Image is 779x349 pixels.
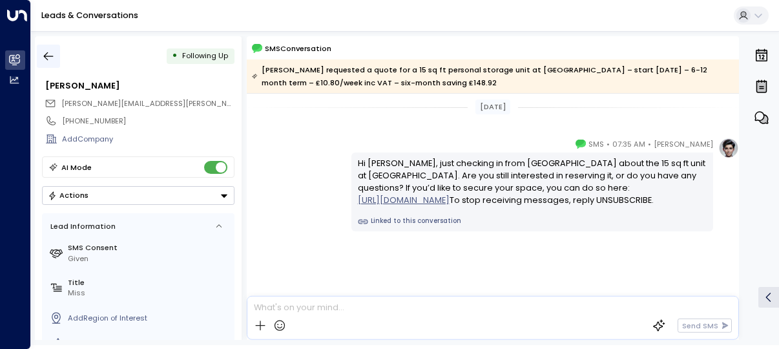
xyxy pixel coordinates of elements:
span: • [648,138,651,151]
div: Miss [68,288,230,299]
div: AddCompany [62,134,234,145]
span: 07:35 AM [612,138,645,151]
div: Hi [PERSON_NAME], just checking in from [GEOGRAPHIC_DATA] about the 15 sq ft unit at [GEOGRAPHIC_... [358,157,707,207]
a: [URL][DOMAIN_NAME] [358,194,450,206]
div: Given [68,253,230,264]
label: Title [68,277,230,288]
div: Actions [48,191,88,200]
span: natalya.mandell@gmail.com [61,98,234,109]
div: AI Mode [61,161,92,174]
label: SMS Consent [68,242,230,253]
div: [PERSON_NAME] requested a quote for a 15 sq ft personal storage unit at [GEOGRAPHIC_DATA] – start... [252,63,732,89]
span: [PERSON_NAME][EMAIL_ADDRESS][PERSON_NAME][DOMAIN_NAME] [61,98,306,109]
div: [PERSON_NAME] [45,79,234,92]
a: Leads & Conversations [41,10,138,21]
div: AddRegion of Interest [68,313,230,324]
button: Actions [42,186,234,205]
div: [DATE] [475,100,510,114]
div: [PHONE_NUMBER] [62,116,234,127]
div: • [172,47,178,65]
span: SMS [588,138,604,151]
span: • [607,138,610,151]
a: Linked to this conversation [358,217,707,227]
span: [PERSON_NAME] [654,138,713,151]
div: Button group with a nested menu [42,186,234,205]
span: SMS Conversation [265,43,331,54]
img: profile-logo.png [718,138,739,158]
div: Lead Information [47,221,116,232]
span: Following Up [182,50,228,61]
